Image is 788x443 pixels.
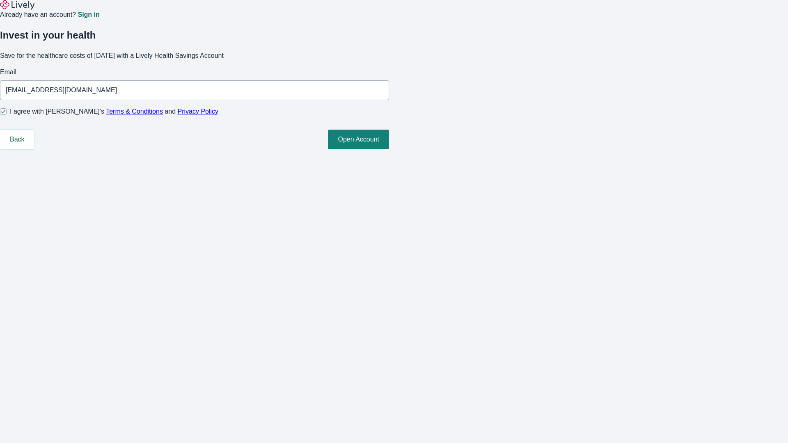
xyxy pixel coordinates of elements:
button: Open Account [328,130,389,149]
a: Sign in [78,11,99,18]
span: I agree with [PERSON_NAME]’s and [10,107,218,116]
a: Terms & Conditions [106,108,163,115]
a: Privacy Policy [178,108,219,115]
